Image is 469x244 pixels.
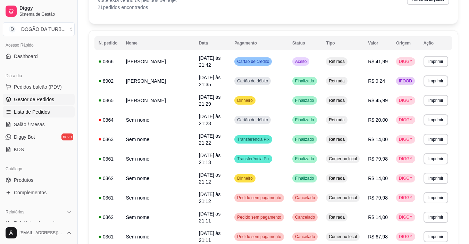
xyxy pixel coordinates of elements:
[14,146,24,153] span: KDS
[424,114,448,125] button: Imprimir
[397,78,413,84] span: IFOOD
[327,117,346,123] span: Retirada
[99,97,118,104] div: 0365
[368,156,388,162] span: R$ 79,98
[14,177,33,184] span: Produtos
[19,230,64,236] span: [EMAIL_ADDRESS][DOMAIN_NAME]
[122,188,195,208] td: Sem nome
[99,78,118,84] div: 8902
[199,114,221,126] span: [DATE] às 21:23
[236,176,254,181] span: Dinheiro
[322,36,364,50] th: Tipo
[294,234,316,239] span: Cancelado
[368,176,388,181] span: R$ 14,00
[199,192,221,204] span: [DATE] às 21:12
[199,55,221,68] span: [DATE] às 21:42
[3,22,75,36] button: Select a team
[199,172,221,185] span: [DATE] às 21:12
[424,153,448,164] button: Imprimir
[288,36,322,50] th: Status
[294,117,316,123] span: Finalizado
[99,116,118,123] div: 0364
[3,163,75,174] div: Catálogo
[99,175,118,182] div: 0362
[368,214,388,220] span: R$ 14,00
[122,130,195,149] td: Sem nome
[424,192,448,203] button: Imprimir
[327,98,346,103] span: Retirada
[327,214,346,220] span: Retirada
[236,195,283,201] span: Pedido sem pagamento
[99,233,118,240] div: 0361
[195,36,230,50] th: Data
[424,134,448,145] button: Imprimir
[294,214,316,220] span: Cancelado
[397,195,414,201] span: DIGGY
[199,230,221,243] span: [DATE] às 21:11
[14,121,45,128] span: Salão / Mesas
[199,153,221,165] span: [DATE] às 21:13
[3,94,75,105] a: Gestor de Pedidos
[99,194,118,201] div: 0361
[368,234,388,239] span: R$ 67,98
[3,3,75,19] a: DiggySistema de Gestão
[236,214,283,220] span: Pedido sem pagamento
[6,209,24,215] span: Relatórios
[99,58,118,65] div: 0366
[3,119,75,130] a: Salão / Mesas
[230,36,288,50] th: Pagamento
[397,214,414,220] span: DIGGY
[368,195,388,201] span: R$ 79,98
[122,52,195,71] td: [PERSON_NAME]
[14,83,62,90] span: Pedidos balcão (PDV)
[3,40,75,51] div: Acesso Rápido
[3,187,75,198] a: Complementos
[368,98,388,103] span: R$ 45,99
[236,98,254,103] span: Dinheiro
[94,36,122,50] th: N. pedido
[327,176,346,181] span: Retirada
[99,136,118,143] div: 0363
[392,36,419,50] th: Origem
[294,176,316,181] span: Finalizado
[368,59,388,64] span: R$ 41,99
[368,78,385,84] span: R$ 9,24
[199,133,221,146] span: [DATE] às 21:22
[397,234,414,239] span: DIGGY
[397,117,414,123] span: DIGGY
[99,155,118,162] div: 0361
[3,225,75,241] button: [EMAIL_ADDRESS][DOMAIN_NAME]
[424,231,448,242] button: Imprimir
[397,98,414,103] span: DIGGY
[294,59,308,64] span: Aceito
[327,59,346,64] span: Retirada
[327,234,358,239] span: Comer no local
[327,156,358,162] span: Comer no local
[19,5,72,11] span: Diggy
[327,137,346,142] span: Retirada
[122,110,195,130] td: Sem nome
[199,75,221,87] span: [DATE] às 21:35
[294,98,316,103] span: Finalizado
[3,51,75,62] a: Dashboard
[199,94,221,107] span: [DATE] às 21:29
[14,53,38,60] span: Dashboard
[294,78,316,84] span: Finalizado
[424,173,448,184] button: Imprimir
[294,195,316,201] span: Cancelado
[3,144,75,155] a: KDS
[199,211,221,223] span: [DATE] às 21:11
[397,176,414,181] span: DIGGY
[21,26,66,33] div: DOGÃO DA TURB ...
[14,189,47,196] span: Complementos
[236,78,269,84] span: Cartão de débito
[98,4,177,11] p: 21 pedidos encontrados
[419,36,452,50] th: Ação
[122,36,195,50] th: Nome
[3,106,75,117] a: Lista de Pedidos
[122,208,195,227] td: Sem nome
[122,149,195,169] td: Sem nome
[294,156,316,162] span: Finalizado
[122,71,195,91] td: [PERSON_NAME]
[364,36,392,50] th: Valor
